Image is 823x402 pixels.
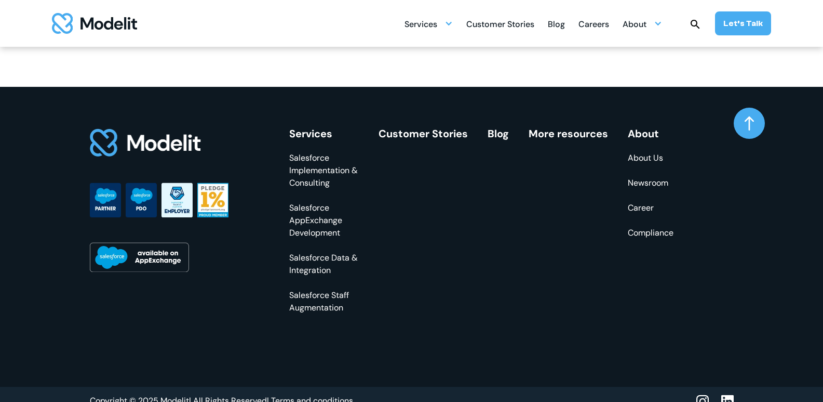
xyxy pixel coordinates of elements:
a: More resources [529,127,608,140]
div: Careers [578,15,609,35]
a: Blog [488,127,509,140]
div: Services [289,128,359,139]
div: About [623,14,662,34]
a: About Us [628,152,673,164]
a: Customer Stories [466,14,534,34]
a: Newsroom [628,177,673,189]
a: Salesforce AppExchange Development [289,202,359,239]
a: Careers [578,14,609,34]
a: home [52,13,137,34]
img: footer logo [90,128,202,158]
a: Salesforce Implementation & Consulting [289,152,359,189]
div: Let’s Talk [723,18,763,29]
a: Salesforce Staff Augmentation [289,289,359,314]
div: Services [404,15,437,35]
div: Services [404,14,453,34]
div: Customer Stories [466,15,534,35]
img: modelit logo [52,13,137,34]
a: Compliance [628,227,673,239]
div: About [623,15,646,35]
img: arrow up [745,116,754,131]
a: Career [628,202,673,214]
div: Blog [548,15,565,35]
a: Customer Stories [379,127,468,140]
div: About [628,128,673,139]
a: Let’s Talk [715,11,771,35]
a: Blog [548,14,565,34]
a: Salesforce Data & Integration [289,252,359,277]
